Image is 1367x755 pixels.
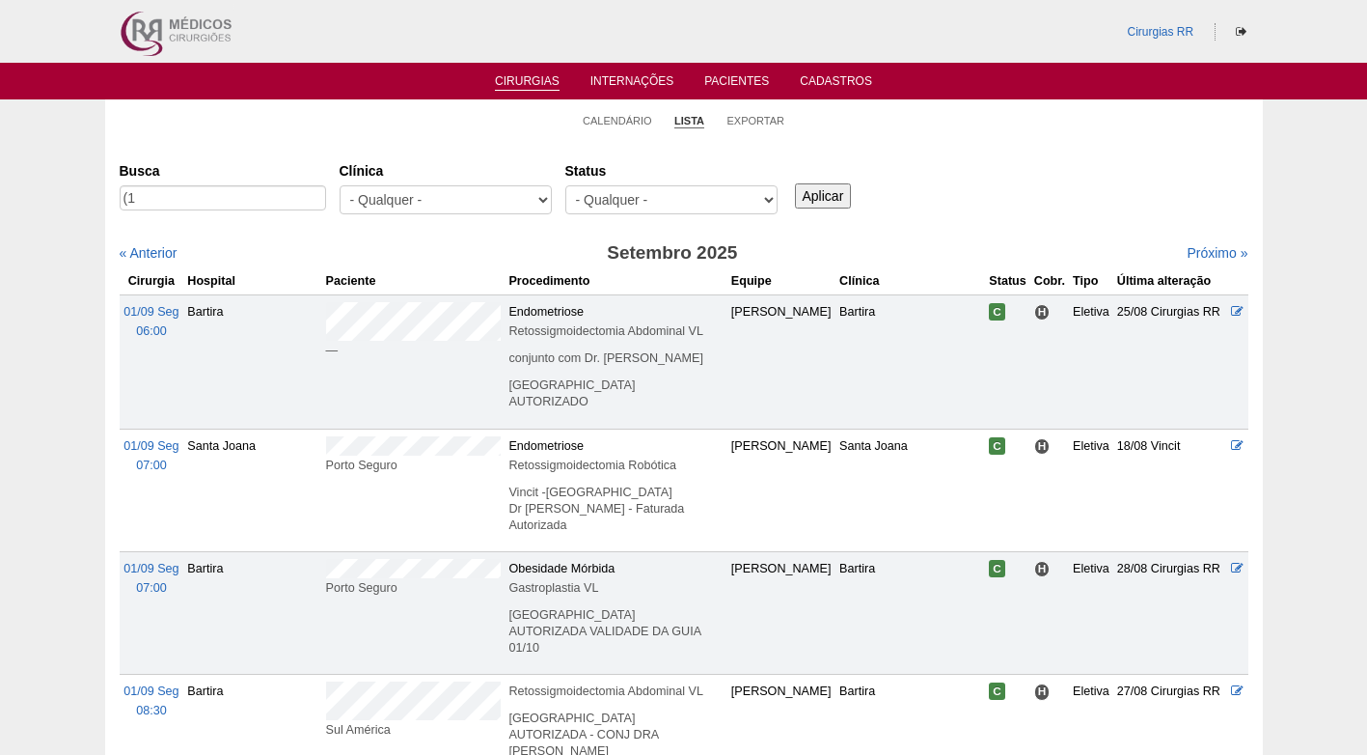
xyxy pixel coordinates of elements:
span: Confirmada [989,560,1005,577]
div: Gastroplastia VL [508,578,723,598]
a: Cirurgias [495,74,560,91]
th: Clínica [835,267,985,295]
a: Editar [1231,685,1244,698]
th: Cirurgia [120,267,184,295]
td: 28/08 Cirurgias RR [1113,551,1228,674]
td: [PERSON_NAME] [727,294,835,429]
a: Editar [1231,305,1244,319]
a: Cadastros [800,74,872,94]
span: Confirmada [989,437,1005,455]
p: conjunto com Dr. [PERSON_NAME] [508,350,723,367]
th: Status [985,267,1030,295]
a: Lista [674,114,704,128]
div: Porto Seguro [326,456,502,475]
a: Próximo » [1187,245,1247,261]
td: [PERSON_NAME] [727,429,835,551]
th: Procedimento [505,267,726,295]
span: 07:00 [136,581,167,595]
td: Bartira [835,551,985,674]
a: 01/09 Seg 08:30 [123,685,178,717]
td: Eletiva [1069,551,1113,674]
span: 06:00 [136,324,167,338]
a: Exportar [726,114,784,127]
span: Hospital [1034,304,1051,321]
a: 01/09 Seg 07:00 [123,439,178,472]
label: Clínica [340,161,552,181]
th: Cobr. [1030,267,1069,295]
span: 01/09 Seg [123,562,178,575]
span: 08:30 [136,704,167,717]
td: Santa Joana [835,429,985,551]
a: Editar [1231,439,1244,453]
p: Vincit -[GEOGRAPHIC_DATA] Dr [PERSON_NAME] - Faturada Autorizada [508,485,723,534]
td: Endometriose [505,429,726,551]
td: Obesidade Mórbida [505,551,726,674]
th: Paciente [322,267,506,295]
div: Retossigmoidectomia Robótica [508,456,723,475]
span: 01/09 Seg [123,439,178,453]
div: Retossigmoidectomia Abdominal VL [508,322,723,341]
label: Busca [120,161,326,181]
div: Sul América [326,720,502,740]
a: « Anterior [120,245,178,261]
td: Bartira [183,294,321,429]
td: Bartira [183,551,321,674]
input: Digite os termos que você deseja procurar. [120,185,326,210]
div: — [326,341,502,360]
span: Hospital [1034,438,1051,455]
a: Pacientes [704,74,769,94]
label: Status [565,161,778,181]
input: Aplicar [795,183,852,209]
span: Hospital [1034,684,1051,700]
td: Santa Joana [183,429,321,551]
a: Editar [1231,562,1244,575]
a: 01/09 Seg 07:00 [123,562,178,595]
th: Hospital [183,267,321,295]
a: Calendário [583,114,652,127]
a: Cirurgias RR [1127,25,1193,39]
td: Eletiva [1069,294,1113,429]
td: 18/08 Vincit [1113,429,1228,551]
div: Retossigmoidectomia Abdominal VL [508,682,723,701]
th: Última alteração [1113,267,1228,295]
th: Tipo [1069,267,1113,295]
span: Confirmada [989,683,1005,700]
a: Internações [590,74,674,94]
p: [GEOGRAPHIC_DATA] AUTORIZADO [508,377,723,410]
td: [PERSON_NAME] [727,551,835,674]
span: Hospital [1034,561,1051,577]
div: Porto Seguro [326,578,502,598]
span: 01/09 Seg [123,685,178,698]
span: 07:00 [136,459,167,472]
td: Eletiva [1069,429,1113,551]
a: 01/09 Seg 06:00 [123,305,178,338]
td: 25/08 Cirurgias RR [1113,294,1228,429]
p: [GEOGRAPHIC_DATA] AUTORIZADA VALIDADE DA GUIA 01/10 [508,607,723,657]
span: Confirmada [989,303,1005,321]
td: Bartira [835,294,985,429]
span: 01/09 Seg [123,305,178,319]
th: Equipe [727,267,835,295]
i: Sair [1236,26,1246,38]
h3: Setembro 2025 [390,239,954,267]
td: Endometriose [505,294,726,429]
